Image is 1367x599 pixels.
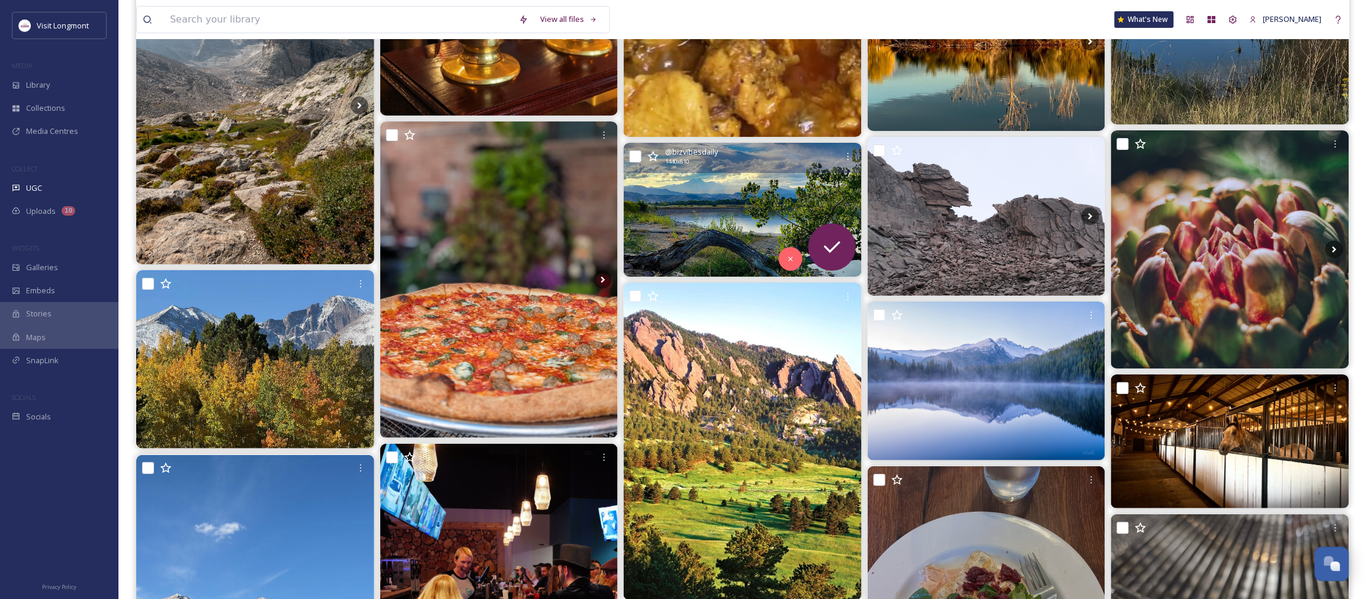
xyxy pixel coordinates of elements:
[12,61,33,70] span: MEDIA
[26,262,58,273] span: Galleries
[164,7,513,33] input: Search your library
[665,158,689,166] span: 1440 x 810
[26,355,59,366] span: SnapLink
[665,146,718,158] span: @ bizvibesdaily
[12,164,37,173] span: COLLECT
[624,143,862,277] img: If life has you tangled in thoughts and rushing through endless to-do lists, let this scene be a ...
[12,393,36,402] span: SOCIALS
[37,20,89,31] span: Visit Longmont
[26,126,78,137] span: Media Centres
[26,79,50,91] span: Library
[42,583,76,591] span: Privacy Policy
[12,244,39,252] span: WIDGETS
[26,411,51,422] span: Socials
[1263,14,1322,24] span: [PERSON_NAME]
[1115,11,1174,28] a: What's New
[1244,8,1328,31] a: [PERSON_NAME]
[1315,547,1349,581] button: Open Chat
[26,102,65,114] span: Collections
[62,206,75,216] div: 10
[868,137,1106,296] img: #longspeak #dontgothere #neveragain If you don’t see the path… well, I was too!🥵
[26,308,52,319] span: Stories
[868,302,1106,460] img: Bear Lake and Longs Peak in Rocky Mountain NP last week, just after the first real mountain snowf...
[26,285,55,296] span: Embeds
[380,121,618,438] img: Mmmmmm..... rosaleespizzeria #longmont #pizza #newhavenpizza
[1111,130,1349,369] img: Artichokes teach us patience. In our garden beds, they stand tall, reminding us that good things ...
[534,8,604,31] a: View all files
[136,270,374,449] img: Lovely encounter with Longs Peak #hello_october🍁🍃🍂 #everydayphotoaday #mountains #longspeak #rmnp...
[42,579,76,593] a: Privacy Policy
[26,206,56,217] span: Uploads
[19,20,31,31] img: longmont.jpg
[26,182,42,194] span: UGC
[26,332,46,343] span: Maps
[1111,374,1349,508] img: ✨ Goodnight from Amos ✨ May your dreams be as peaceful as the barn lights tonight. 🌙🐴 #BrokenHear...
